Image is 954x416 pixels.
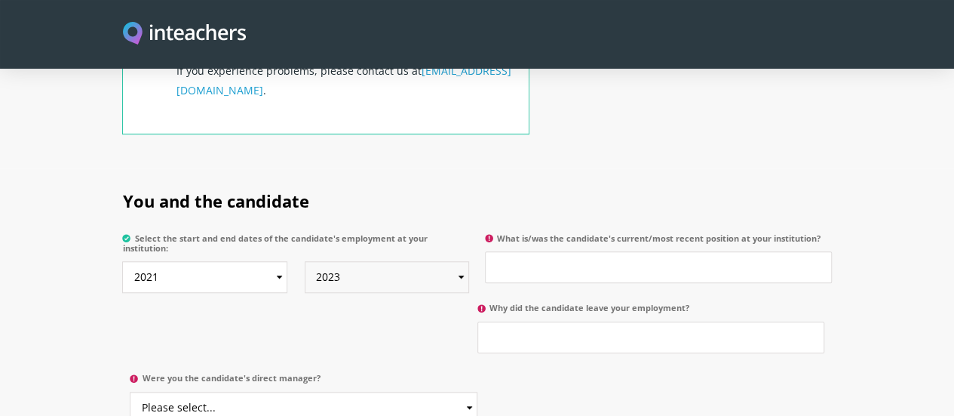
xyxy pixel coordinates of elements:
img: Inteachers [123,22,246,47]
label: Were you the candidate's direct manager? [130,373,477,392]
label: Why did the candidate leave your employment? [477,303,824,322]
label: Select the start and end dates of the candidate's employment at your institution: [122,233,469,262]
span: You and the candidate [122,190,308,212]
a: Visit this site's homepage [123,22,246,47]
label: What is/was the candidate's current/most recent position at your institution? [485,233,832,252]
